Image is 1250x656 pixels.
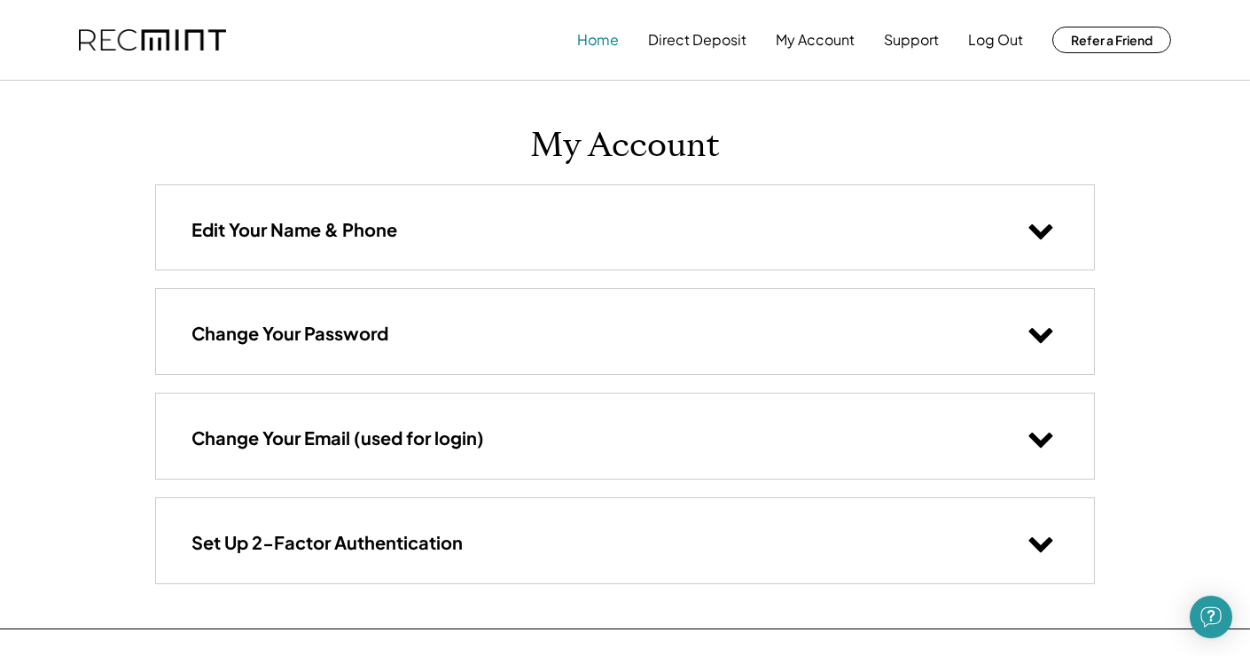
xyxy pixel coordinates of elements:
[1190,596,1232,638] div: Open Intercom Messenger
[968,22,1023,58] button: Log Out
[191,322,388,345] h3: Change Your Password
[648,22,746,58] button: Direct Deposit
[776,22,855,58] button: My Account
[191,218,397,241] h3: Edit Your Name & Phone
[79,29,226,51] img: recmint-logotype%403x.png
[191,531,463,554] h3: Set Up 2-Factor Authentication
[191,426,484,449] h3: Change Your Email (used for login)
[884,22,939,58] button: Support
[577,22,619,58] button: Home
[1052,27,1171,53] button: Refer a Friend
[530,125,720,167] h1: My Account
